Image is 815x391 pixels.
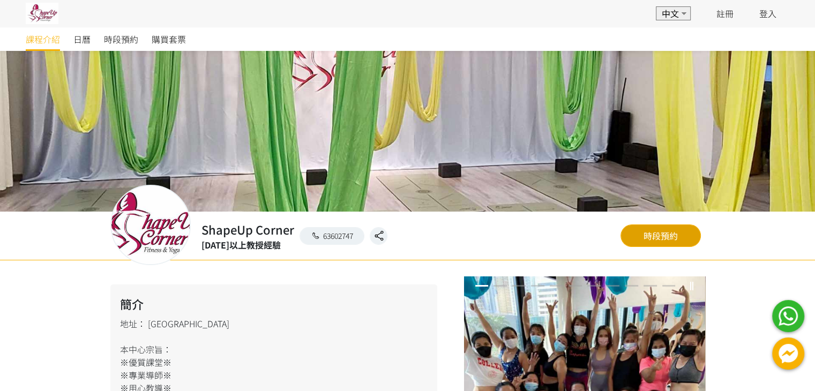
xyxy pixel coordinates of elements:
a: 63602747 [300,227,365,245]
span: 時段預約 [104,33,138,46]
span: 購買套票 [152,33,186,46]
a: 登入 [759,7,776,20]
h2: ShapeUp Corner [201,221,294,238]
div: [DATE]以上教授經驗 [201,238,294,251]
img: pwrjsa6bwyY3YIpa3AKFwK20yMmKifvYlaMXwTp1.jpg [26,3,58,24]
a: 日曆 [73,27,91,51]
a: 課程介紹 [26,27,60,51]
span: 課程介紹 [26,33,60,46]
a: 時段預約 [620,224,701,247]
a: 時段預約 [104,27,138,51]
a: 註冊 [716,7,734,20]
a: 購買套票 [152,27,186,51]
h2: 簡介 [120,295,428,313]
span: 日曆 [73,33,91,46]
